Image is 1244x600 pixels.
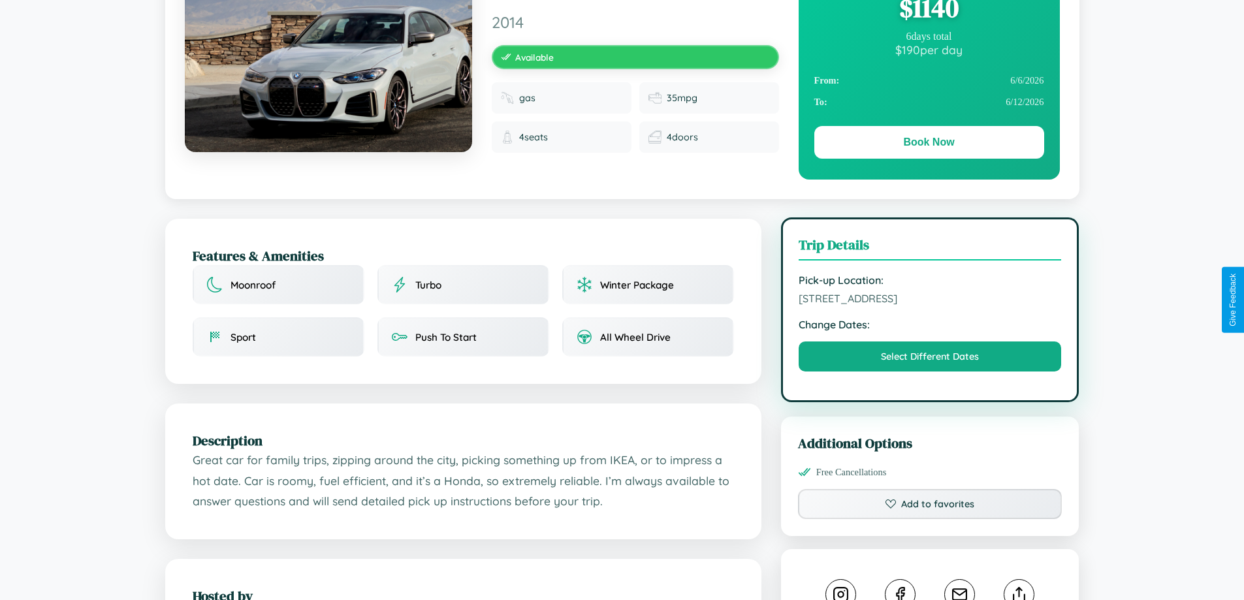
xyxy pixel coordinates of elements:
strong: Change Dates: [799,318,1062,331]
div: 6 / 6 / 2026 [814,70,1044,91]
span: Turbo [415,279,441,291]
span: Push To Start [415,331,477,343]
span: [STREET_ADDRESS] [799,292,1062,305]
strong: To: [814,97,827,108]
img: Doors [648,131,662,144]
strong: From: [814,75,840,86]
button: Book Now [814,126,1044,159]
span: 4 doors [667,131,698,143]
button: Select Different Dates [799,341,1062,371]
span: gas [519,92,535,104]
span: All Wheel Drive [600,331,671,343]
span: 4 seats [519,131,548,143]
span: 2014 [492,12,779,32]
h3: Additional Options [798,434,1062,452]
span: Available [515,52,554,63]
div: Give Feedback [1228,274,1237,326]
h2: Description [193,431,734,450]
div: 6 days total [814,31,1044,42]
span: Winter Package [600,279,674,291]
span: Free Cancellations [816,467,887,478]
button: Add to favorites [798,489,1062,519]
h3: Trip Details [799,235,1062,261]
img: Fuel type [501,91,514,104]
img: Seats [501,131,514,144]
span: Moonroof [231,279,276,291]
strong: Pick-up Location: [799,274,1062,287]
span: Sport [231,331,256,343]
span: 35 mpg [667,92,697,104]
div: 6 / 12 / 2026 [814,91,1044,113]
p: Great car for family trips, zipping around the city, picking something up from IKEA, or to impres... [193,450,734,512]
img: Fuel efficiency [648,91,662,104]
h2: Features & Amenities [193,246,734,265]
div: $ 190 per day [814,42,1044,57]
